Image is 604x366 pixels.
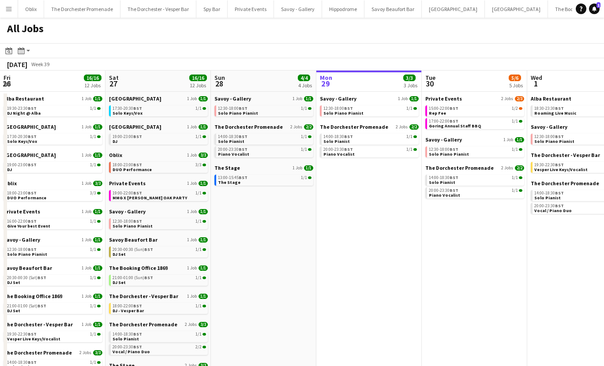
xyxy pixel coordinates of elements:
span: 12:30-18:00 [429,147,458,152]
span: 1/1 [90,134,96,139]
a: [GEOGRAPHIC_DATA]1 Job1/1 [109,95,208,102]
span: Solo Piano Pianist [113,223,153,229]
span: 13:00-15:45 [218,176,248,180]
span: 1/1 [512,147,518,152]
span: 1/1 [199,209,208,214]
span: BST [133,105,142,111]
div: Private Events1 Job1/119:00-22:00BST1/1MMG X [PERSON_NAME] OAK PARTY [109,180,208,208]
button: The Dorchester Promenade [44,0,120,18]
span: BST [344,134,353,139]
span: DJ Set [7,280,20,285]
span: Goring Hotel [4,123,56,130]
span: BST [28,218,37,224]
div: Private Events2 Jobs2/315:00-22:00BST1/2Rep Fee17:00-22:00BST1/1Goring Annual Staff BBQ [425,95,524,136]
button: [GEOGRAPHIC_DATA] [422,0,485,18]
span: BST [450,175,458,180]
span: 2/2 [409,124,419,130]
span: BST [239,146,248,152]
span: BST [344,146,353,152]
span: 1/1 [512,176,518,180]
div: Alba Restaurant1 Job1/119:30-23:30BST1/1DJ Night @ Alba [4,95,102,123]
span: 20:00-23:30 [429,188,458,193]
span: 1/1 [304,96,313,101]
a: Private Events1 Job1/1 [4,208,102,215]
span: 2 Jobs [290,124,302,130]
span: 1 Job [82,294,91,299]
span: 1 [596,2,600,8]
span: 1 Job [187,209,197,214]
a: Savoy - Gallery1 Job1/1 [320,95,419,102]
a: Oblix1 Job3/3 [109,152,208,158]
span: 1/1 [90,163,96,167]
span: DJ Night @ Alba [7,110,41,116]
span: 14:00-18:30 [534,191,564,195]
span: 1 Job [82,237,91,243]
span: Solo Piano Pianist [323,110,364,116]
button: [GEOGRAPHIC_DATA] [485,0,548,18]
span: The Dorchester Promenade [531,180,599,187]
span: 1/1 [512,188,518,193]
span: 1/1 [199,237,208,243]
a: 17:00-22:00BST1/1Goring Annual Staff BBQ [429,118,522,128]
span: 17:00-22:00 [429,119,458,123]
span: 1/1 [93,153,102,158]
a: Savoy - Gallery1 Job1/1 [214,95,313,102]
div: The Booking Office 18691 Job1/121:00-01:00 (Sun)BST1/1DJ Set [109,265,208,293]
span: DJ Set [113,280,126,285]
a: 21:00-01:00 (Sat)BST1/1DJ Set [7,303,101,313]
span: 1/1 [301,134,307,139]
a: 15:00-22:00BST1/2Rep Fee [429,105,522,116]
button: Savoy Beaufort Bar [364,0,422,18]
span: BST [133,134,142,139]
span: BST [38,303,46,309]
span: 3/3 [93,181,102,186]
span: 18:00-23:00 [113,163,142,167]
span: MMG X CHARLES OAK PARTY [113,195,187,201]
span: NYX Hotel [109,123,161,130]
a: 18:00-23:00BST3/3DUO Performance [113,162,206,172]
a: Savoy Beaufort Bar1 Job1/1 [4,265,102,271]
span: 14:00-18:30 [323,134,353,139]
a: 12:30-18:00BST1/1Solo Piano Pianist [7,246,101,257]
span: 1/1 [304,165,313,171]
span: Piano Vocalist [218,151,249,157]
a: 20:30-00:30 (Sun)BST1/1DJ Set [113,246,206,257]
span: 1 Job [82,153,91,158]
span: Private Events [109,180,146,187]
span: Solo Piano Pianist [429,151,469,157]
span: 1/1 [93,237,102,243]
span: BST [239,105,248,111]
span: 19:00-23:00 [113,134,142,139]
div: Savoy - Gallery1 Job1/112:30-18:00BST1/1Solo Piano Pianist [425,136,524,164]
a: [GEOGRAPHIC_DATA]1 Job1/1 [109,123,208,130]
span: DJ [7,167,12,172]
div: Oblix1 Job3/318:00-23:00BST3/3DUO Performance [109,152,208,180]
a: Savoy - Gallery1 Job1/1 [425,136,524,143]
span: 17:30-20:30 [113,106,142,111]
div: The Dorchester Promenade2 Jobs2/214:00-18:30BST1/1Solo Pianist20:00-23:30BST1/1Piano Vocalist [425,164,524,200]
span: Alba Restaurant [4,95,44,102]
span: 1 Job [293,96,302,101]
div: [GEOGRAPHIC_DATA]1 Job1/119:00-23:00BST1/1DJ [109,123,208,152]
span: The Dorchester Promenade [320,123,388,130]
div: The Booking Office 18691 Job1/121:00-01:00 (Sat)BST1/1DJ Set [4,293,102,321]
span: BST [133,303,142,309]
div: The Dorchester Promenade2 Jobs2/214:00-18:30BST1/1Solo Pianist20:00-23:30BST1/1Piano Vocalist [320,123,419,159]
button: Hippodrome [322,0,364,18]
span: 1 Job [503,137,513,142]
span: Solo Pianist [534,195,561,201]
div: Savoy Beaufort Bar1 Job1/120:30-00:30 (Sun)BST1/1DJ Set [109,236,208,265]
span: 1 Job [187,265,197,271]
span: 1/1 [93,124,102,130]
div: Private Events1 Job1/116:00-22:00BST1/1Give Your best Event [4,208,102,236]
span: Savoy - Gallery [214,95,251,102]
span: Oblix [4,180,17,187]
span: 1 Job [187,237,197,243]
span: 1 Job [187,153,197,158]
span: The Dorchester Promenade [214,123,283,130]
span: Savoy - Gallery [109,208,146,215]
span: 2 Jobs [501,96,513,101]
a: [GEOGRAPHIC_DATA]1 Job1/1 [4,123,102,130]
a: 20:00-23:30BST1/1Piano Vocalist [429,187,522,198]
a: The Booking Office 18691 Job1/1 [109,265,208,271]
